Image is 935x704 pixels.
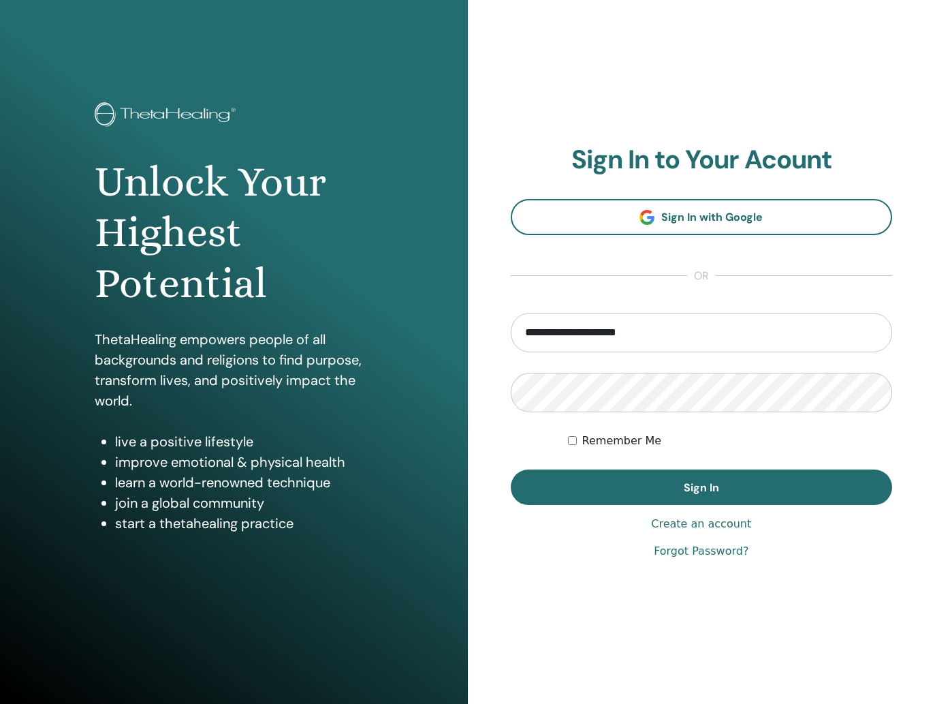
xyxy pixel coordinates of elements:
[115,431,373,452] li: live a positive lifestyle
[511,470,893,505] button: Sign In
[651,516,751,532] a: Create an account
[115,513,373,534] li: start a thetahealing practice
[661,210,763,224] span: Sign In with Google
[568,433,892,449] div: Keep me authenticated indefinitely or until I manually logout
[511,144,893,176] h2: Sign In to Your Acount
[511,199,893,235] a: Sign In with Google
[115,472,373,493] li: learn a world-renowned technique
[654,543,748,560] a: Forgot Password?
[684,480,719,495] span: Sign In
[582,433,662,449] label: Remember Me
[95,157,373,309] h1: Unlock Your Highest Potential
[95,329,373,411] p: ThetaHealing empowers people of all backgrounds and religions to find purpose, transform lives, a...
[115,493,373,513] li: join a global community
[687,268,716,284] span: or
[115,452,373,472] li: improve emotional & physical health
